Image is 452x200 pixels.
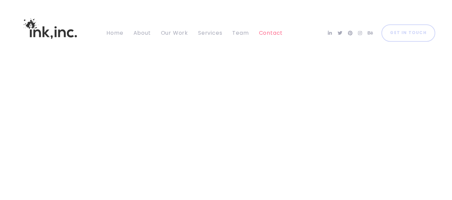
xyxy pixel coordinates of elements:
span: Services [198,29,222,37]
span: About [133,29,151,37]
span: Home [106,29,123,37]
span: Get in Touch [390,29,426,37]
span: Contact [259,29,283,37]
a: Get in Touch [381,24,435,42]
span: Team [232,29,249,37]
img: Ink, Inc. | Marketing Agency [17,6,84,51]
span: Our Work [161,29,188,37]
